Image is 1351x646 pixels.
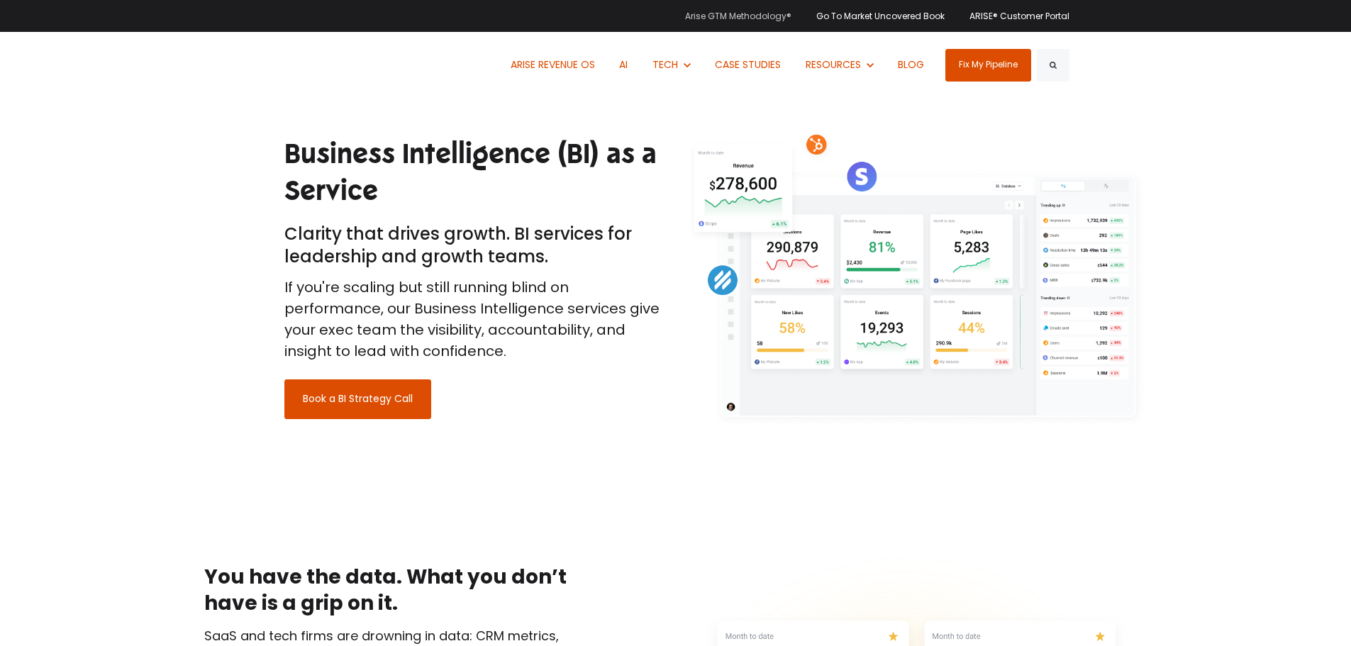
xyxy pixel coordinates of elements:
a: AI [609,32,639,98]
h1: Business Intelligence (BI) as a Service [284,136,665,209]
h3: Clarity that drives growth. BI services for leadership and growth teams. [284,223,665,269]
a: Book a BI Strategy Call [284,379,431,419]
h2: You have the data. What you don’t have is a grip on it. [204,564,585,618]
span: Show submenu for TECH [652,57,653,58]
nav: Desktop navigation [500,32,935,98]
a: CASE STUDIES [705,32,792,98]
button: Show submenu for TECH TECH [642,32,701,98]
button: Search [1037,49,1069,82]
img: Metrics (1) [686,127,1147,429]
img: ARISE GTM logo (1) white [282,49,311,81]
p: If you're scaling but still running blind on performance, our Business Intelligence services give... [284,277,665,362]
a: ARISE REVENUE OS [500,32,606,98]
button: Show submenu for RESOURCES RESOURCES [795,32,884,98]
span: RESOURCES [806,57,861,72]
a: Fix My Pipeline [945,49,1031,82]
span: TECH [652,57,678,72]
a: BLOG [888,32,935,98]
